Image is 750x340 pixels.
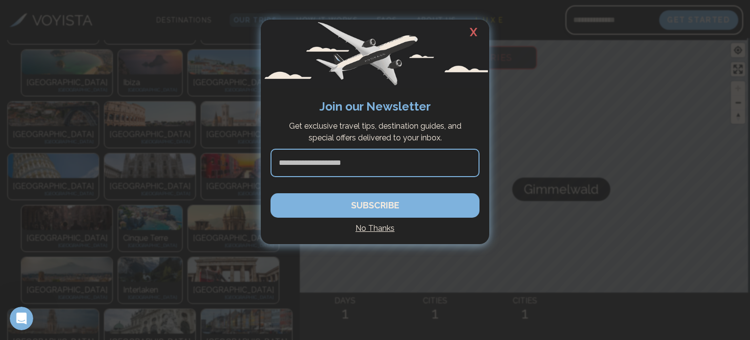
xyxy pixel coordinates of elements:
p: Get exclusive travel tips, destination guides, and special offers delivered to your inbox. [275,120,475,144]
h2: Join our Newsletter [271,98,479,115]
iframe: Intercom live chat [10,307,33,330]
button: SUBSCRIBE [271,193,479,218]
h4: No Thanks [271,223,479,234]
img: Avopass plane flying [261,20,489,88]
h2: X [458,20,489,45]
